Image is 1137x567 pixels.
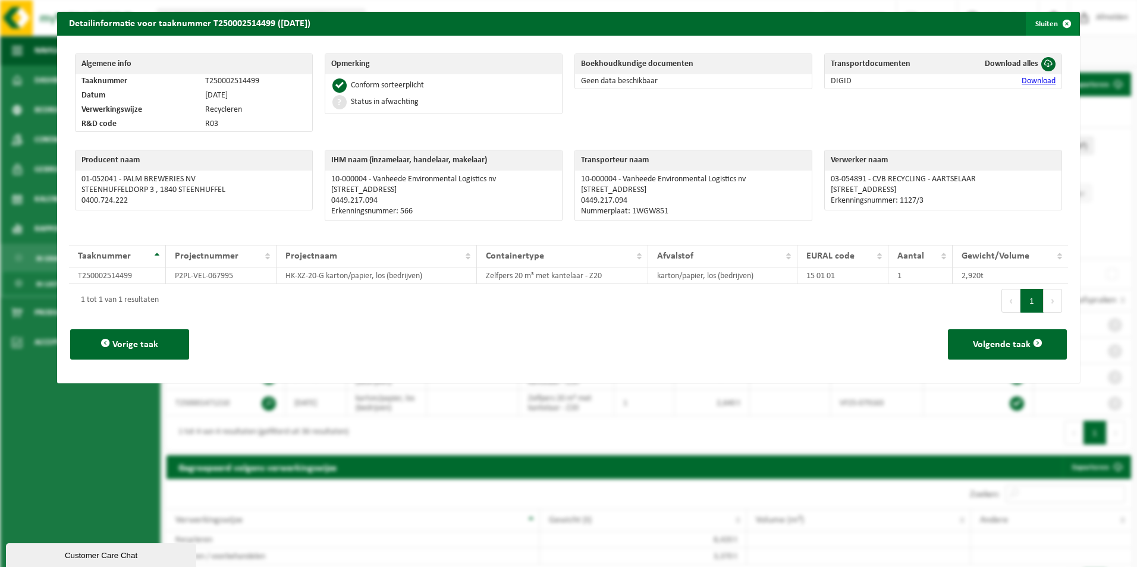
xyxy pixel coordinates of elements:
th: Transportdocumenten [825,54,949,74]
p: [STREET_ADDRESS] [581,185,806,195]
div: Status in afwachting [351,98,419,106]
td: 2,920t [953,267,1068,284]
th: Opmerking [325,54,562,74]
span: Aantal [897,251,924,261]
button: Volgende taak [948,329,1067,360]
td: Zelfpers 20 m³ met kantelaar - Z20 [477,267,648,284]
td: Datum [76,89,199,103]
p: 0449.217.094 [581,196,806,206]
td: Verwerkingswijze [76,103,199,117]
td: T250002514499 [69,267,166,284]
p: 01-052041 - PALM BREWERIES NV [81,175,306,184]
span: Projectnaam [285,251,337,261]
th: Boekhoudkundige documenten [575,54,812,74]
td: 15 01 01 [797,267,888,284]
span: Taaknummer [78,251,131,261]
span: Vorige taak [112,340,158,349]
td: Taaknummer [76,74,199,89]
button: Sluiten [1026,12,1079,36]
p: [STREET_ADDRESS] [831,185,1056,195]
td: karton/papier, los (bedrijven) [648,267,797,284]
p: [STREET_ADDRESS] [331,185,556,195]
th: Producent naam [76,150,312,171]
th: Verwerker naam [825,150,1061,171]
td: 1 [888,267,953,284]
p: Nummerplaat: 1WGW851 [581,207,806,216]
td: DIGID [825,74,949,89]
div: Conform sorteerplicht [351,81,424,90]
button: Previous [1001,289,1020,313]
td: R&D code [76,117,199,131]
p: 0400.724.222 [81,196,306,206]
a: Download [1022,77,1056,86]
th: Transporteur naam [575,150,812,171]
span: Gewicht/Volume [962,251,1029,261]
span: Containertype [486,251,544,261]
td: Geen data beschikbaar [575,74,812,89]
iframe: chat widget [6,541,199,567]
p: 0449.217.094 [331,196,556,206]
p: 10-000004 - Vanheede Environmental Logistics nv [581,175,806,184]
p: 03-054891 - CVB RECYCLING - AARTSELAAR [831,175,1056,184]
p: Erkenningsnummer: 1127/3 [831,196,1056,206]
button: Next [1044,289,1062,313]
th: IHM naam (inzamelaar, handelaar, makelaar) [325,150,562,171]
td: HK-XZ-20-G karton/papier, los (bedrijven) [277,267,477,284]
span: Projectnummer [175,251,238,261]
button: Vorige taak [70,329,189,360]
td: [DATE] [199,89,312,103]
span: Volgende taak [973,340,1031,349]
td: P2PL-VEL-067995 [166,267,277,284]
div: 1 tot 1 van 1 resultaten [75,290,159,311]
p: 10-000004 - Vanheede Environmental Logistics nv [331,175,556,184]
span: Afvalstof [657,251,693,261]
p: STEENHUFFELDORP 3 , 1840 STEENHUFFEL [81,185,306,195]
span: EURAL code [806,251,855,261]
button: 1 [1020,289,1044,313]
h2: Detailinformatie voor taaknummer T250002514499 ([DATE]) [57,12,322,34]
p: Erkenningsnummer: 566 [331,207,556,216]
td: Recycleren [199,103,312,117]
span: Download alles [985,59,1038,68]
td: T250002514499 [199,74,312,89]
td: R03 [199,117,312,131]
th: Algemene info [76,54,312,74]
